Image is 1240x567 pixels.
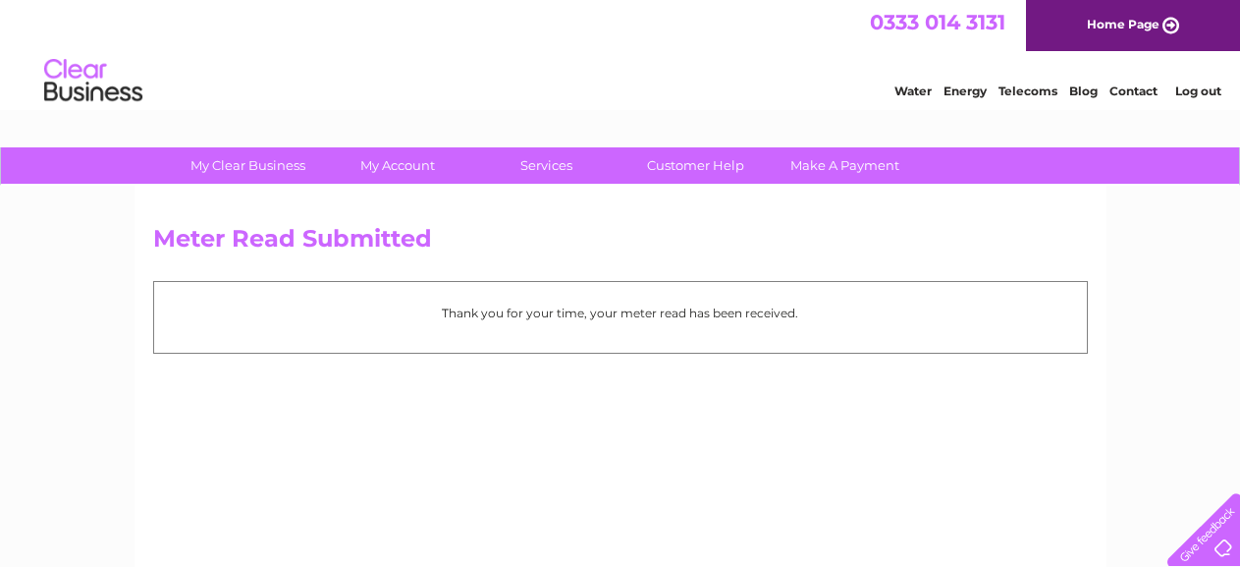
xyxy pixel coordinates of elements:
[1175,84,1221,98] a: Log out
[43,51,143,111] img: logo.png
[153,225,1088,262] h2: Meter Read Submitted
[316,147,478,184] a: My Account
[870,10,1005,34] a: 0333 014 3131
[1069,84,1098,98] a: Blog
[167,147,329,184] a: My Clear Business
[764,147,926,184] a: Make A Payment
[998,84,1057,98] a: Telecoms
[164,304,1077,322] p: Thank you for your time, your meter read has been received.
[943,84,987,98] a: Energy
[1109,84,1158,98] a: Contact
[615,147,777,184] a: Customer Help
[157,11,1085,95] div: Clear Business is a trading name of Verastar Limited (registered in [GEOGRAPHIC_DATA] No. 3667643...
[894,84,932,98] a: Water
[465,147,627,184] a: Services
